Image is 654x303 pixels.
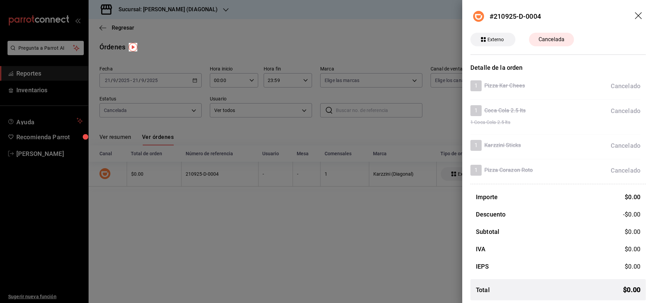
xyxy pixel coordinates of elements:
[635,12,643,20] button: drag
[611,141,640,150] div: Cancelado
[129,43,137,51] img: Tooltip marker
[470,141,482,149] span: 1
[476,192,498,202] h3: Importe
[484,166,533,174] h4: Pizza Corazon Roto
[611,106,640,115] div: Cancelado
[470,82,482,90] span: 1
[470,107,482,115] span: 1
[484,141,521,149] h4: Karzzini Sticks
[625,263,640,270] span: $ 0.00
[476,262,489,271] h3: IEPS
[625,228,640,235] span: $ 0.00
[484,107,526,115] h4: Coca Cola 2.5 lts
[470,166,482,174] span: 1
[611,166,640,175] div: Cancelado
[476,285,490,294] h3: Total
[623,285,640,295] span: $ 0.00
[476,210,505,219] h3: Descuento
[625,245,640,253] span: $ 0.00
[485,36,507,43] span: Externo
[470,119,640,126] span: 1 Coca Cola 2.5 lts
[611,81,640,91] div: Cancelado
[476,227,499,236] h3: Subtotal
[623,210,640,219] span: -$0.00
[470,63,646,72] h3: Detalle de la orden
[625,193,640,201] span: $ 0.00
[534,35,569,44] span: Cancelada
[484,82,525,90] h4: Pizza Kar Chees
[476,244,485,254] h3: IVA
[489,11,541,21] div: #210925-D-0004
